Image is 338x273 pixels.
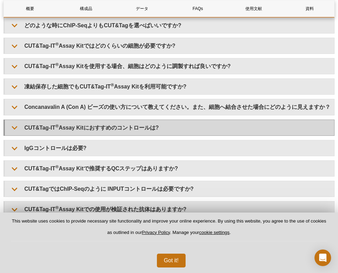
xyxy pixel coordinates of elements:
a: 構成品 [60,0,113,17]
summary: CUT&Tag-IT®Assay Kitを使用する場合、細胞はどのように調製すれば良いですか? [5,58,334,74]
summary: CUT&TagではChIP-Seqのように INPUTコントロールは必要ですか? [5,181,334,197]
a: 資料 [283,0,336,17]
div: Open Intercom Messenger [314,250,331,266]
sup: ® [55,41,59,46]
a: データ [115,0,168,17]
p: This website uses cookies to provide necessary site functionality and improve your online experie... [11,218,327,241]
summary: CUT&Tag-IT®Assay Kitではどのくらいの細胞が必要ですか? [5,38,334,54]
summary: CUT&Tag-IT®Assay Kitにおすすめのコントロールは? [5,120,334,135]
a: Privacy Policy [142,230,170,235]
summary: Concanavalin A (Con A) ビーズの使い方について教えてください。また、細胞へ結合させた場合にどのように見えますか？ [5,99,334,115]
summary: どのような時にChIP-SeqよりもCUT&Tagを選べばいいですか? [5,18,334,33]
summary: CUT&Tag-IT®Assay Kitでの使用が検証された抗体はありますか? [5,201,334,217]
summary: CUT&Tag-IT®Assay Kitで推奨するQCステップはありますか? [5,161,334,176]
a: 使用文献 [227,0,280,17]
summary: 凍結保存した細胞でもCUT&Tag-IT®Assay Kitを利用可能ですか? [5,79,334,94]
sup: ® [55,164,59,169]
button: Got it! [157,254,186,267]
sup: ® [55,205,59,210]
a: 概要 [4,0,57,17]
sup: ® [55,123,59,128]
a: FAQs [171,0,224,17]
sup: ® [55,62,59,67]
sup: ® [111,82,114,87]
summary: IgGコントロールは必要? [5,140,334,156]
button: cookie settings [199,230,229,235]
